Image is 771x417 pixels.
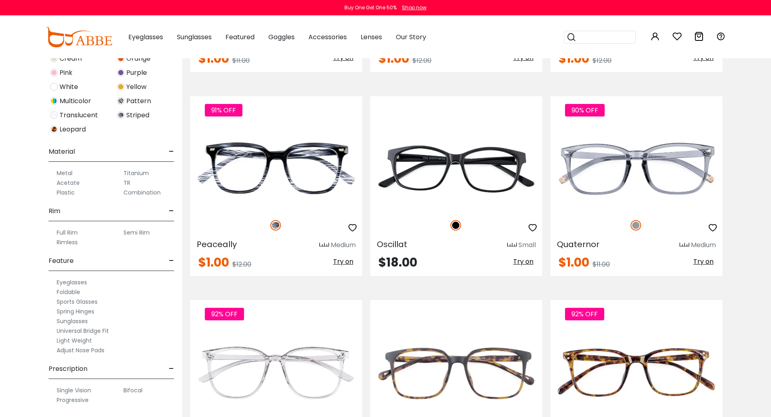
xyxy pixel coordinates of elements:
label: Sports Glasses [57,297,98,307]
img: Striped [117,111,125,119]
img: size ruler [319,242,329,248]
img: Multicolor [50,97,58,105]
span: Try on [693,257,714,266]
span: Try on [693,53,714,62]
img: Gray Quaternor - Plastic ,Universal Bridge Fit [550,125,722,212]
img: Yellow [117,83,125,91]
img: size ruler [507,242,517,248]
span: Pattern [126,96,151,106]
img: Orange [117,55,125,62]
span: Eyeglasses [128,32,163,42]
span: 91% OFF [205,104,242,116]
span: Pink [59,68,72,78]
div: Shop now [402,4,427,11]
span: $1.00 [198,50,229,67]
label: Titanium [123,168,149,178]
span: Feature [49,251,74,271]
span: Rim [49,201,60,221]
span: Sunglasses [177,32,212,42]
button: Try on [331,256,356,267]
span: $1.00 [559,50,589,67]
span: $12.00 [412,56,431,65]
span: Prescription [49,359,87,379]
img: Black Oscillat - Acetate ,Universal Bridge Fit [370,125,542,212]
div: Medium [331,240,356,250]
label: Metal [57,168,72,178]
span: Goggles [268,32,295,42]
span: Peaceally [197,239,237,250]
img: Pink [50,69,58,76]
img: Gray [631,220,641,231]
label: Universal Bridge Fit [57,326,109,336]
img: Purple [117,69,125,76]
img: Gray Makead - Plastic ,Light Weight [190,329,362,415]
label: Foldable [57,287,80,297]
label: Single Vision [57,385,91,395]
span: Accessories [308,32,347,42]
a: Shop now [398,4,427,11]
img: Leopard [50,125,58,133]
span: Quaternor [557,239,599,250]
label: Bifocal [123,385,142,395]
img: White [50,83,58,91]
img: Pattern [117,97,125,105]
span: 92% OFF [565,308,604,320]
img: Black [450,220,461,231]
span: 92% OFF [205,308,244,320]
span: Orange [126,54,151,64]
label: Adjust Nose Pads [57,345,104,355]
span: Featured [225,32,255,42]
label: Progressive [57,395,89,405]
img: Striped Peaceally - TR ,Universal Bridge Fit [190,125,362,212]
span: $1.00 [198,254,229,271]
span: Try on [333,53,353,62]
label: TR [123,178,130,188]
span: Yellow [126,82,147,92]
span: Try on [513,257,533,266]
span: Try on [333,257,353,266]
img: Striped [270,220,281,231]
span: Oscillat [377,239,407,250]
img: Tortoise Clinoster - Plastic ,Universal Bridge Fit [550,329,722,415]
label: Semi Rim [123,228,150,237]
div: Medium [691,240,716,250]
span: $1.00 [378,50,409,67]
span: Our Story [396,32,426,42]
label: Sunglasses [57,316,88,326]
button: Try on [691,256,716,267]
label: Spring Hinges [57,307,94,316]
img: Cream [50,55,58,62]
label: Rimless [57,237,78,247]
span: - [169,201,174,221]
span: $12.00 [593,56,612,65]
label: Combination [123,188,161,197]
span: Translucent [59,110,98,120]
img: Tortoise Abilityical - TR ,Universal Bridge Fit [370,329,542,415]
img: abbeglasses.com [46,27,112,47]
span: Cream [59,54,82,64]
span: Multicolor [59,96,91,106]
span: - [169,251,174,271]
span: Try on [513,53,533,62]
span: Lenses [361,32,382,42]
span: Purple [126,68,147,78]
span: Leopard [59,125,86,134]
label: Plastic [57,188,75,197]
span: $11.00 [232,56,250,65]
div: Small [518,240,536,250]
span: Striped [126,110,149,120]
span: $1.00 [559,254,589,271]
label: Light Weight [57,336,92,345]
span: $11.00 [593,260,610,269]
div: Buy One Get One 50% [344,4,397,11]
span: White [59,82,78,92]
label: Full Rim [57,228,78,237]
img: size ruler [680,242,689,248]
span: $12.00 [232,260,251,269]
